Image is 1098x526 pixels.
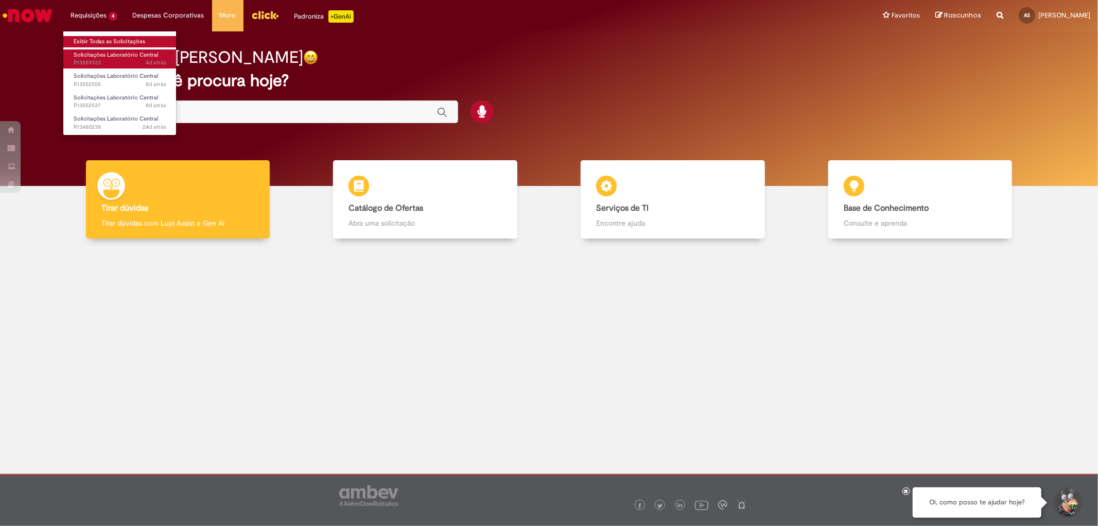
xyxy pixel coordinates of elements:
span: Rascunhos [944,10,981,20]
p: Abra uma solicitação [348,218,501,228]
p: Consulte e aprenda [844,218,997,228]
span: Despesas Corporativas [133,10,204,21]
h2: Boa tarde, [PERSON_NAME] [95,48,303,66]
span: R13480238 [74,123,166,131]
span: Solicitações Laboratório Central [74,51,158,59]
span: 4 [109,12,117,21]
span: Favoritos [892,10,920,21]
span: 4d atrás [146,59,166,66]
img: logo_footer_facebook.png [637,503,642,508]
a: Aberto R13480238 : Solicitações Laboratório Central [63,113,177,132]
b: Catálogo de Ofertas [348,203,423,213]
a: Serviços de TI Encontre ajuda [549,160,797,239]
p: Encontre ajuda [596,218,749,228]
span: 8d atrás [146,80,166,88]
span: [PERSON_NAME] [1038,11,1090,20]
span: R13552537 [74,101,166,110]
button: Iniciar Conversa de Suporte [1052,487,1083,518]
span: R13552555 [74,80,166,89]
span: Solicitações Laboratório Central [74,72,158,80]
a: Rascunhos [935,11,981,21]
span: 8d atrás [146,101,166,109]
time: 20/09/2025 10:25:51 [146,101,166,109]
time: 04/09/2025 10:58:05 [143,123,166,131]
span: More [220,10,236,21]
time: 20/09/2025 10:30:08 [146,80,166,88]
div: Oi, como posso te ajudar hoje? [913,487,1041,518]
a: Exibir Todas as Solicitações [63,36,177,47]
a: Tirar dúvidas Tirar dúvidas com Lupi Assist e Gen Ai [54,160,302,239]
b: Tirar dúvidas [101,203,148,213]
span: 24d atrás [143,123,166,131]
a: Aberto R13552555 : Solicitações Laboratório Central [63,71,177,90]
img: logo_footer_youtube.png [695,498,708,512]
img: ServiceNow [1,5,54,26]
div: Padroniza [294,10,354,23]
img: logo_footer_linkedin.png [677,503,683,509]
a: Aberto R13559333 : Solicitações Laboratório Central [63,49,177,69]
h2: O que você procura hoje? [95,72,1003,90]
span: AS [1024,12,1030,19]
b: Serviços de TI [596,203,649,213]
span: R13559333 [74,59,166,67]
img: logo_footer_workplace.png [718,500,727,510]
p: +GenAi [328,10,354,23]
p: Tirar dúvidas com Lupi Assist e Gen Ai [101,218,254,228]
a: Base de Conhecimento Consulte e aprenda [796,160,1044,239]
img: logo_footer_ambev_rotulo_gray.png [339,485,398,506]
img: logo_footer_twitter.png [657,503,663,508]
a: Aberto R13552537 : Solicitações Laboratório Central [63,92,177,111]
span: Requisições [71,10,107,21]
ul: Requisições [63,31,177,135]
a: Catálogo de Ofertas Abra uma solicitação [302,160,549,239]
span: Solicitações Laboratório Central [74,115,158,123]
span: Solicitações Laboratório Central [74,94,158,101]
img: happy-face.png [303,50,318,65]
img: logo_footer_naosei.png [737,500,746,510]
b: Base de Conhecimento [844,203,929,213]
time: 23/09/2025 14:29:18 [146,59,166,66]
img: click_logo_yellow_360x200.png [251,7,279,23]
